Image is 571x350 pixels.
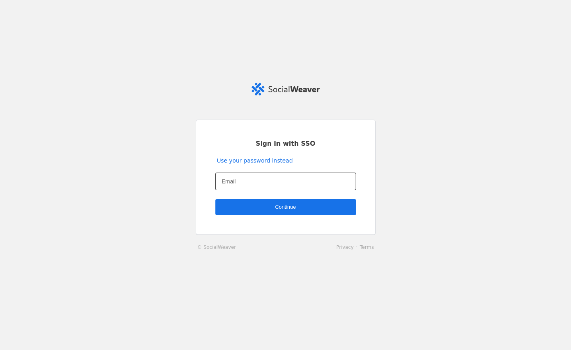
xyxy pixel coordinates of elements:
[217,157,293,165] a: Use your password instead
[215,199,356,215] button: Continue
[197,243,236,251] a: © SocialWeaver
[222,177,350,186] input: Email
[360,244,374,250] a: Terms
[336,244,354,250] a: Privacy
[354,243,360,251] li: ·
[275,203,296,211] span: Continue
[256,139,315,148] span: Sign in with SSO
[222,177,236,186] mat-label: Email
